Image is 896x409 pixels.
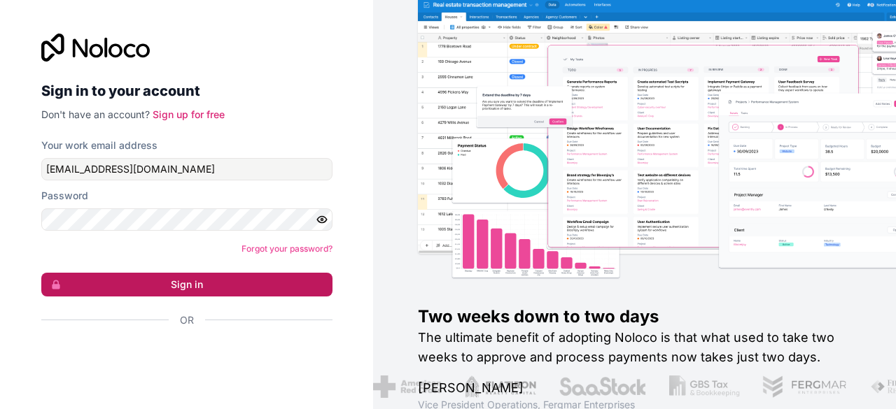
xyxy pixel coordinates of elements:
[41,273,332,296] button: Sign in
[41,78,332,103] h2: Sign in to your account
[41,108,150,120] span: Don't have an account?
[153,108,225,120] a: Sign up for free
[41,138,157,152] label: Your work email address
[41,189,88,203] label: Password
[373,375,441,398] img: /assets/american-red-cross-BAupjrZR.png
[41,208,332,231] input: Password
[241,243,332,254] a: Forgot your password?
[418,328,851,367] h2: The ultimate benefit of adopting Noloco is that what used to take two weeks to approve and proces...
[34,343,328,373] iframe: Sign in with Google Button
[180,313,194,327] span: Or
[418,378,851,398] h1: [PERSON_NAME]
[418,306,851,328] h1: Two weeks down to two days
[41,158,332,180] input: Email address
